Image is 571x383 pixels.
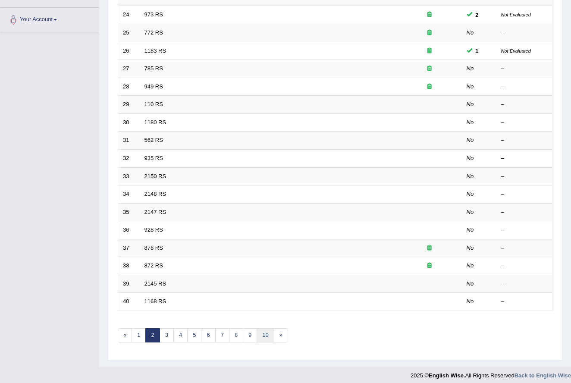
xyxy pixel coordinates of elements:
[467,173,474,179] em: No
[501,280,548,288] div: –
[144,29,163,36] a: 772 RS
[467,29,474,36] em: No
[118,275,140,293] td: 39
[257,328,274,342] a: 10
[144,65,163,72] a: 785 RS
[144,262,163,269] a: 872 RS
[402,11,457,19] div: Exam occurring question
[515,372,571,379] a: Back to English Wise
[501,48,531,53] small: Not Evaluated
[229,328,243,342] a: 8
[144,245,163,251] a: 878 RS
[472,46,482,55] span: You can still take this question
[501,83,548,91] div: –
[501,226,548,234] div: –
[467,155,474,161] em: No
[274,328,288,342] a: »
[144,226,163,233] a: 928 RS
[501,12,531,17] small: Not Evaluated
[501,244,548,252] div: –
[429,372,465,379] strong: English Wise.
[144,137,163,143] a: 562 RS
[118,6,140,24] td: 24
[467,191,474,197] em: No
[501,136,548,144] div: –
[467,101,474,107] em: No
[144,280,166,287] a: 2145 RS
[118,60,140,78] td: 27
[243,328,257,342] a: 9
[501,154,548,163] div: –
[144,11,163,18] a: 973 RS
[118,78,140,96] td: 28
[118,257,140,275] td: 38
[467,137,474,143] em: No
[472,10,482,19] span: You can still take this question
[467,83,474,90] em: No
[402,244,457,252] div: Exam occurring question
[118,328,132,342] a: «
[173,328,188,342] a: 4
[501,173,548,181] div: –
[132,328,146,342] a: 1
[144,119,166,126] a: 1180 RS
[467,119,474,126] em: No
[501,100,548,109] div: –
[118,221,140,239] td: 36
[144,191,166,197] a: 2148 RS
[144,47,166,54] a: 1183 RS
[467,280,474,287] em: No
[467,298,474,305] em: No
[118,239,140,257] td: 37
[187,328,201,342] a: 5
[144,298,166,305] a: 1168 RS
[402,65,457,73] div: Exam occurring question
[467,245,474,251] em: No
[118,96,140,114] td: 29
[402,47,457,55] div: Exam occurring question
[411,367,571,380] div: 2025 © All Rights Reserved
[501,208,548,217] div: –
[145,328,160,342] a: 2
[501,190,548,198] div: –
[0,8,99,29] a: Your Account
[118,24,140,42] td: 25
[402,83,457,91] div: Exam occurring question
[501,65,548,73] div: –
[118,42,140,60] td: 26
[467,226,474,233] em: No
[118,167,140,185] td: 33
[118,293,140,311] td: 40
[144,83,163,90] a: 949 RS
[402,262,457,270] div: Exam occurring question
[144,173,166,179] a: 2150 RS
[501,119,548,127] div: –
[144,101,163,107] a: 110 RS
[144,209,166,215] a: 2147 RS
[118,185,140,204] td: 34
[501,298,548,306] div: –
[467,65,474,72] em: No
[201,328,215,342] a: 6
[118,149,140,167] td: 32
[118,132,140,150] td: 31
[501,262,548,270] div: –
[467,262,474,269] em: No
[501,29,548,37] div: –
[402,29,457,37] div: Exam occurring question
[118,203,140,221] td: 35
[118,113,140,132] td: 30
[160,328,174,342] a: 3
[467,209,474,215] em: No
[215,328,229,342] a: 7
[144,155,163,161] a: 935 RS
